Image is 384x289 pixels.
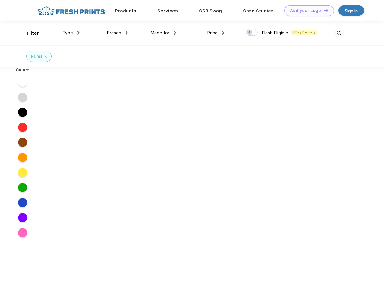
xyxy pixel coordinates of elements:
[174,31,176,35] img: dropdown.png
[27,30,39,37] div: Filter
[11,67,34,73] div: Colors
[338,5,364,16] a: Sign in
[115,8,136,14] a: Products
[222,31,224,35] img: dropdown.png
[157,8,178,14] a: Services
[107,30,121,36] span: Brands
[150,30,169,36] span: Made for
[36,5,107,16] img: fo%20logo%202.webp
[324,9,328,12] img: DT
[290,8,321,13] div: Add your Logo
[199,8,222,14] a: CSR Swag
[345,7,358,14] div: Sign in
[334,28,344,38] img: desktop_search.svg
[77,31,80,35] img: dropdown.png
[291,30,317,35] span: 5 Day Delivery
[207,30,218,36] span: Price
[45,56,47,58] img: filter_cancel.svg
[31,53,43,60] div: Puma
[262,30,288,36] span: Flash Eligible
[62,30,73,36] span: Type
[126,31,128,35] img: dropdown.png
